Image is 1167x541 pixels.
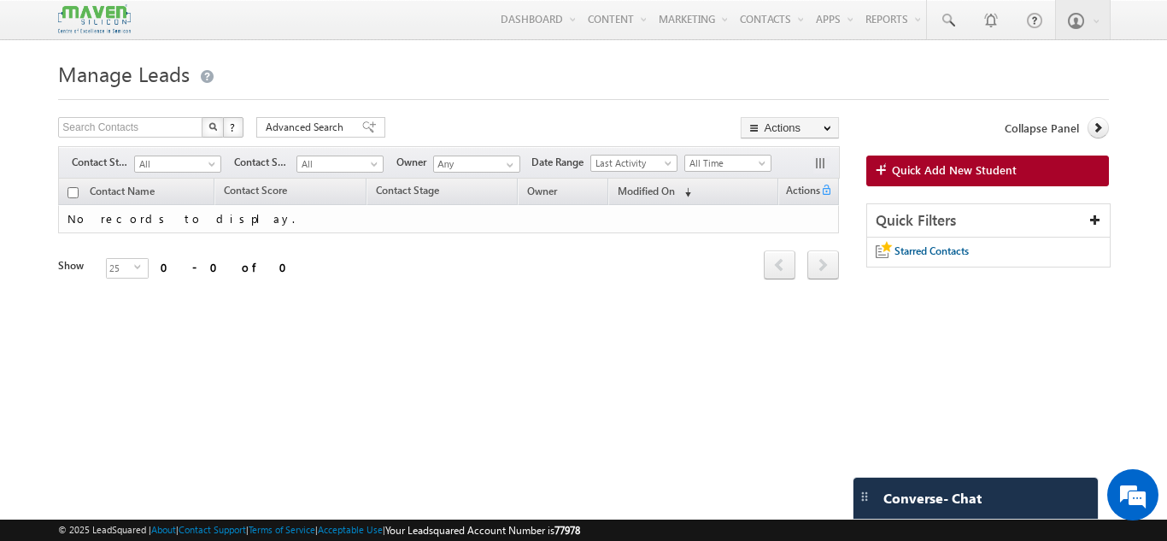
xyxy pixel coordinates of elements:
[609,181,700,203] a: Modified On (sorted descending)
[807,252,839,279] a: next
[230,120,238,134] span: ?
[367,181,448,203] a: Contact Stage
[531,155,590,170] span: Date Range
[867,204,1110,238] div: Quick Filters
[396,155,433,170] span: Owner
[385,524,580,537] span: Your Leadsquared Account Number is
[58,60,190,87] span: Manage Leads
[234,155,296,170] span: Contact Source
[179,524,246,535] a: Contact Support
[883,491,982,506] span: Converse - Chat
[590,155,677,172] a: Last Activity
[135,156,216,172] span: All
[497,156,519,173] a: Show All Items
[67,187,79,198] input: Check all records
[266,120,349,135] span: Advanced Search
[297,156,378,172] span: All
[858,490,871,503] img: carter-drag
[376,184,439,197] span: Contact Stage
[208,122,217,131] img: Search
[685,156,766,171] span: All Time
[134,156,221,173] a: All
[1005,121,1079,136] span: Collapse Panel
[249,524,315,535] a: Terms of Service
[591,156,672,171] span: Last Activity
[318,524,383,535] a: Acceptable Use
[894,244,969,257] span: Starred Contacts
[224,184,287,197] span: Contact Score
[779,181,820,203] span: Actions
[807,250,839,279] span: next
[58,258,92,273] div: Show
[554,524,580,537] span: 77978
[58,4,130,34] img: Custom Logo
[684,155,771,172] a: All Time
[58,522,580,538] span: © 2025 LeadSquared | | | | |
[764,250,795,279] span: prev
[134,263,148,271] span: select
[618,185,675,197] span: Modified On
[81,182,163,204] a: Contact Name
[866,156,1109,186] a: Quick Add New Student
[72,155,134,170] span: Contact Stage
[527,185,557,197] span: Owner
[433,156,520,173] input: Type to Search
[892,162,1017,178] span: Quick Add New Student
[223,117,243,138] button: ?
[58,205,839,233] td: No records to display.
[215,181,296,203] a: Contact Score
[161,257,297,277] div: 0 - 0 of 0
[677,185,691,199] span: (sorted descending)
[741,117,839,138] button: Actions
[151,524,176,535] a: About
[296,156,384,173] a: All
[764,252,795,279] a: prev
[107,259,134,278] span: 25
